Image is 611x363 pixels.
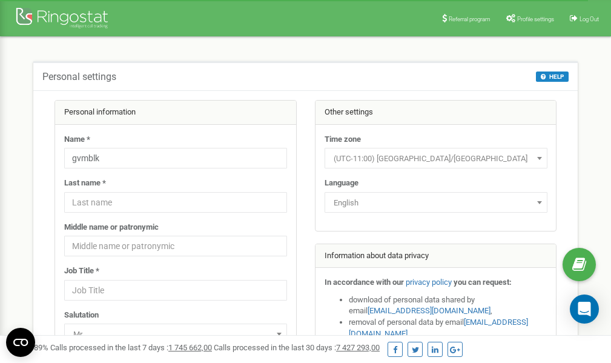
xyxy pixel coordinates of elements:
[50,343,212,352] span: Calls processed in the last 7 days :
[517,16,554,22] span: Profile settings
[536,72,569,82] button: HELP
[325,278,404,287] strong: In accordance with our
[64,324,287,344] span: Mr.
[406,278,452,287] a: privacy policy
[168,343,212,352] u: 1 745 662,00
[42,72,116,82] h5: Personal settings
[349,295,547,317] li: download of personal data shared by email ,
[64,280,287,301] input: Job Title
[325,148,547,168] span: (UTC-11:00) Pacific/Midway
[214,343,380,352] span: Calls processed in the last 30 days :
[454,278,512,287] strong: you can request:
[329,150,543,167] span: (UTC-11:00) Pacific/Midway
[325,178,358,189] label: Language
[325,192,547,213] span: English
[55,101,296,125] div: Personal information
[64,236,287,256] input: Middle name or patronymic
[64,192,287,213] input: Last name
[449,16,490,22] span: Referral program
[329,195,543,211] span: English
[64,178,106,189] label: Last name *
[315,101,557,125] div: Other settings
[64,134,90,145] label: Name *
[68,326,283,343] span: Mr.
[64,222,159,233] label: Middle name or patronymic
[368,306,490,315] a: [EMAIL_ADDRESS][DOMAIN_NAME]
[336,343,380,352] u: 7 427 293,00
[64,148,287,168] input: Name
[64,310,99,321] label: Salutation
[6,328,35,357] button: Open CMP widget
[349,317,547,339] li: removal of personal data by email ,
[580,16,599,22] span: Log Out
[315,244,557,268] div: Information about data privacy
[570,295,599,324] div: Open Intercom Messenger
[325,134,361,145] label: Time zone
[64,265,99,277] label: Job Title *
